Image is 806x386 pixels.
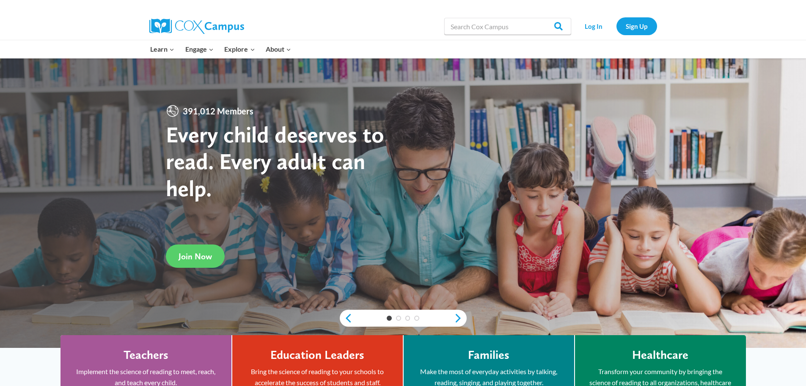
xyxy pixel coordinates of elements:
[444,18,571,35] input: Search Cox Campus
[149,19,244,34] img: Cox Campus
[179,104,257,118] span: 391,012 Members
[270,348,364,362] h4: Education Leaders
[387,316,392,321] a: 1
[179,251,212,261] span: Join Now
[616,17,657,35] a: Sign Up
[414,316,419,321] a: 4
[468,348,509,362] h4: Families
[575,17,612,35] a: Log In
[340,310,467,327] div: content slider buttons
[266,44,291,55] span: About
[224,44,255,55] span: Explore
[166,121,384,202] strong: Every child deserves to read. Every adult can help.
[340,313,352,323] a: previous
[396,316,401,321] a: 2
[166,244,225,268] a: Join Now
[632,348,688,362] h4: Healthcare
[575,17,657,35] nav: Secondary Navigation
[185,44,214,55] span: Engage
[124,348,168,362] h4: Teachers
[145,40,297,58] nav: Primary Navigation
[454,313,467,323] a: next
[150,44,174,55] span: Learn
[405,316,410,321] a: 3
